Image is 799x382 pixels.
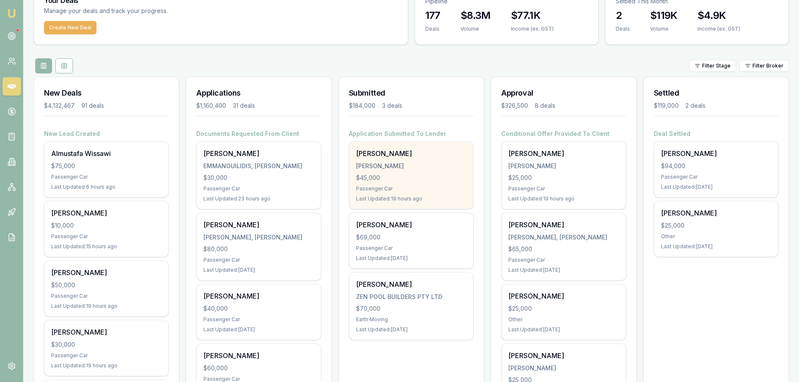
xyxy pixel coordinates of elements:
[51,327,161,337] div: [PERSON_NAME]
[349,87,474,99] h3: Submitted
[661,148,771,159] div: [PERSON_NAME]
[51,303,161,309] div: Last Updated: 19 hours ago
[356,195,466,202] div: Last Updated: 19 hours ago
[501,101,528,110] div: $326,500
[203,162,314,170] div: EMMANOUILIDIS, [PERSON_NAME]
[752,62,783,69] span: Filter Broker
[461,9,491,22] h3: $8.3M
[661,233,771,240] div: Other
[702,62,731,69] span: Filter Stage
[508,233,619,242] div: [PERSON_NAME], [PERSON_NAME]
[689,60,736,72] button: Filter Stage
[51,340,161,349] div: $30,000
[661,174,771,180] div: Passenger Car
[196,87,321,99] h3: Applications
[356,326,466,333] div: Last Updated: [DATE]
[203,195,314,202] div: Last Updated: 23 hours ago
[51,162,161,170] div: $75,000
[44,130,169,138] h4: New Lead Created
[233,101,255,110] div: 31 deals
[508,245,619,253] div: $65,000
[7,8,17,18] img: emu-icon-u.png
[203,326,314,333] div: Last Updated: [DATE]
[203,185,314,192] div: Passenger Car
[196,101,226,110] div: $1,160,400
[44,87,169,99] h3: New Deals
[697,9,740,22] h3: $4.9K
[508,220,619,230] div: [PERSON_NAME]
[356,316,466,323] div: Earth Moving
[508,316,619,323] div: Other
[685,101,705,110] div: 2 deals
[203,148,314,159] div: [PERSON_NAME]
[508,257,619,263] div: Passenger Car
[356,304,466,313] div: $70,000
[203,245,314,253] div: $80,000
[203,257,314,263] div: Passenger Car
[356,255,466,262] div: Last Updated: [DATE]
[508,326,619,333] div: Last Updated: [DATE]
[508,195,619,202] div: Last Updated: 19 hours ago
[616,26,630,32] div: Deals
[51,362,161,369] div: Last Updated: 19 hours ago
[650,9,677,22] h3: $119K
[508,364,619,372] div: [PERSON_NAME]
[508,148,619,159] div: [PERSON_NAME]
[508,174,619,182] div: $25,000
[356,148,466,159] div: [PERSON_NAME]
[51,293,161,299] div: Passenger Car
[508,304,619,313] div: $25,000
[356,233,466,242] div: $69,000
[44,21,96,34] button: Create New Deal
[51,352,161,359] div: Passenger Car
[356,293,466,301] div: ZEN POOL BUILDERS PTY LTD
[51,148,161,159] div: Almustafa Wissawi
[203,304,314,313] div: $40,000
[654,130,778,138] h4: Deal Settled
[44,101,75,110] div: $4,132,467
[508,162,619,170] div: [PERSON_NAME]
[501,87,626,99] h3: Approval
[203,364,314,372] div: $60,000
[203,220,314,230] div: [PERSON_NAME]
[654,101,679,110] div: $119,000
[196,130,321,138] h4: Documents Requested From Client
[501,130,626,138] h4: Conditional Offer Provided To Client
[508,291,619,301] div: [PERSON_NAME]
[654,87,778,99] h3: Settled
[51,208,161,218] div: [PERSON_NAME]
[425,26,440,32] div: Deals
[349,101,375,110] div: $184,000
[661,243,771,250] div: Last Updated: [DATE]
[51,243,161,250] div: Last Updated: 15 hours ago
[356,245,466,252] div: Passenger Car
[81,101,104,110] div: 91 deals
[425,9,440,22] h3: 177
[203,291,314,301] div: [PERSON_NAME]
[661,184,771,190] div: Last Updated: [DATE]
[739,60,789,72] button: Filter Broker
[349,130,474,138] h4: Application Submitted To Lender
[661,221,771,230] div: $25,000
[356,174,466,182] div: $45,000
[535,101,555,110] div: 8 deals
[203,267,314,273] div: Last Updated: [DATE]
[650,26,677,32] div: Volume
[508,267,619,273] div: Last Updated: [DATE]
[511,9,554,22] h3: $77.1K
[616,9,630,22] h3: 2
[356,162,466,170] div: [PERSON_NAME]
[356,279,466,289] div: [PERSON_NAME]
[356,185,466,192] div: Passenger Car
[511,26,554,32] div: Income (ex. GST)
[51,233,161,240] div: Passenger Car
[203,316,314,323] div: Passenger Car
[697,26,740,32] div: Income (ex. GST)
[44,6,259,16] p: Manage your deals and track your progress.
[661,208,771,218] div: [PERSON_NAME]
[661,162,771,170] div: $94,000
[382,101,402,110] div: 3 deals
[508,185,619,192] div: Passenger Car
[51,221,161,230] div: $10,000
